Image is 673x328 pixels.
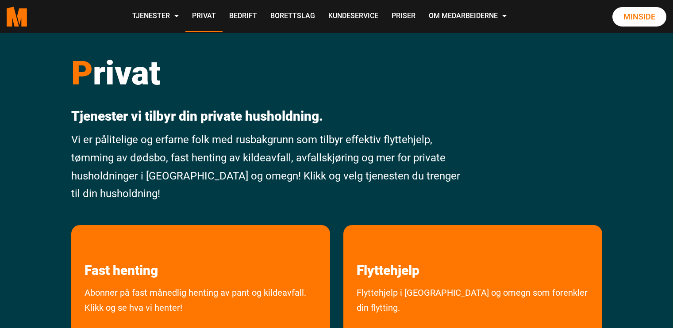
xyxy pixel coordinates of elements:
a: les mer om Flyttehjelp [343,225,433,278]
a: Om Medarbeiderne [422,1,513,32]
a: Priser [385,1,422,32]
p: Vi er pålitelige og erfarne folk med rusbakgrunn som tilbyr effektiv flyttehjelp, tømming av døds... [71,131,466,203]
h1: rivat [71,53,466,93]
a: Kundeservice [322,1,385,32]
a: Minside [612,7,666,27]
a: Tjenester [126,1,185,32]
a: Borettslag [264,1,322,32]
a: Privat [185,1,223,32]
p: Tjenester vi tilbyr din private husholdning. [71,108,466,124]
a: Bedrift [223,1,264,32]
span: P [71,53,93,92]
a: les mer om Fast henting [71,225,171,278]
